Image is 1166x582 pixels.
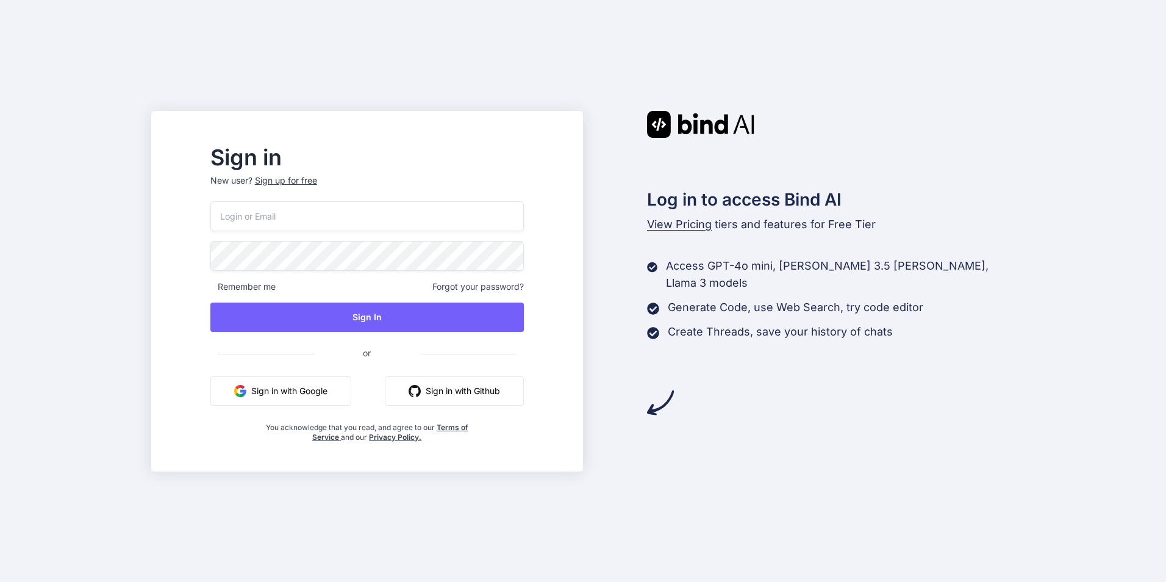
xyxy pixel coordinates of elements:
p: Create Threads, save your history of chats [668,323,893,340]
a: Terms of Service [312,423,468,442]
a: Privacy Policy. [369,433,421,442]
span: or [314,338,420,368]
p: Generate Code, use Web Search, try code editor [668,299,923,316]
span: View Pricing [647,218,712,231]
p: New user? [210,174,524,201]
img: github [409,385,421,397]
img: google [234,385,246,397]
div: Sign up for free [255,174,317,187]
button: Sign In [210,303,524,332]
span: Forgot your password? [432,281,524,293]
button: Sign in with Github [385,376,524,406]
div: You acknowledge that you read, and agree to our and our [262,415,471,442]
span: Remember me [210,281,276,293]
p: Access GPT-4o mini, [PERSON_NAME] 3.5 [PERSON_NAME], Llama 3 models [666,257,1015,292]
img: Bind AI logo [647,111,754,138]
h2: Sign in [210,148,524,167]
img: arrow [647,389,674,416]
button: Sign in with Google [210,376,351,406]
p: tiers and features for Free Tier [647,216,1015,233]
h2: Log in to access Bind AI [647,187,1015,212]
input: Login or Email [210,201,524,231]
